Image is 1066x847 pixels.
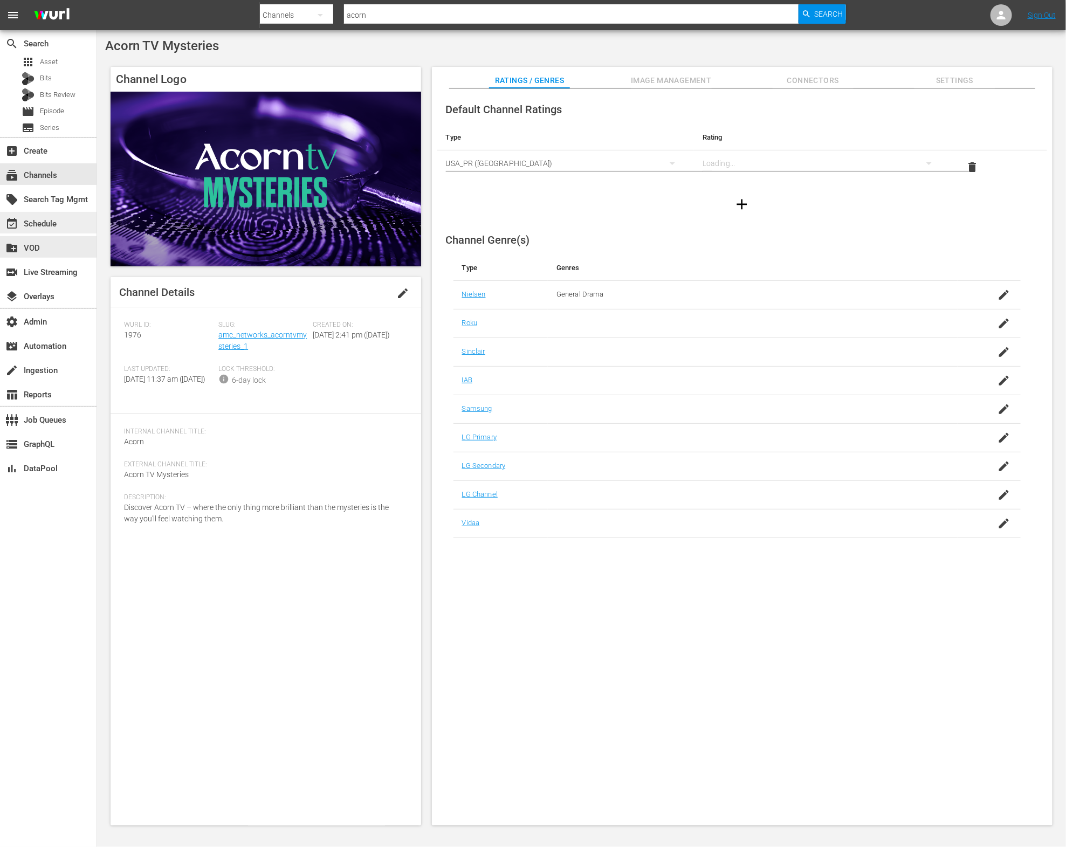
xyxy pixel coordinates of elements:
[631,74,712,87] span: Image Management
[40,57,58,67] span: Asset
[396,287,409,300] span: edit
[6,9,19,22] span: menu
[462,376,472,384] a: IAB
[5,144,18,157] span: Create
[313,330,390,339] span: [DATE] 2:41 pm ([DATE])
[773,74,854,87] span: Connectors
[5,217,18,230] span: Schedule
[815,4,843,24] span: Search
[232,375,266,386] div: 6-day lock
[462,290,486,298] a: Nielsen
[111,67,421,92] h4: Channel Logo
[5,462,18,475] span: DataPool
[124,503,389,523] span: Discover Acorn TV – where the only thing more brilliant than the mysteries is the way you'll feel...
[5,388,18,401] span: Reports
[111,92,421,266] img: Acorn TV Mysteries
[462,404,492,412] a: Samsung
[124,330,141,339] span: 1976
[5,169,18,182] span: Channels
[462,319,478,327] a: Roku
[446,148,685,178] div: USA_PR ([GEOGRAPHIC_DATA])
[5,242,18,254] span: VOD
[462,433,497,441] a: LG Primary
[124,375,205,383] span: [DATE] 11:37 am ([DATE])
[959,154,985,180] button: delete
[218,365,307,374] span: Lock Threshold:
[914,74,995,87] span: Settings
[218,330,307,350] a: amc_networks_acorntvmysteries_1
[5,37,18,50] span: Search
[22,105,35,118] span: Episode
[119,286,195,299] span: Channel Details
[799,4,846,24] button: Search
[218,321,307,329] span: Slug:
[40,73,52,84] span: Bits
[462,490,498,498] a: LG Channel
[437,125,1047,184] table: simple table
[462,462,506,470] a: LG Secondary
[124,428,402,436] span: Internal Channel Title:
[5,315,18,328] span: Admin
[5,193,18,206] span: Search Tag Mgmt
[453,255,548,281] th: Type
[694,125,951,150] th: Rating
[22,56,35,68] span: Asset
[548,255,958,281] th: Genres
[1028,11,1056,19] a: Sign Out
[5,266,18,279] span: Live Streaming
[124,321,213,329] span: Wurl ID:
[124,365,213,374] span: Last Updated:
[5,364,18,377] span: Ingestion
[40,106,64,116] span: Episode
[437,125,694,150] th: Type
[462,347,485,355] a: Sinclair
[390,280,416,306] button: edit
[124,460,402,469] span: External Channel Title:
[446,103,562,116] span: Default Channel Ratings
[5,438,18,451] span: GraphQL
[105,38,219,53] span: Acorn TV Mysteries
[446,233,530,246] span: Channel Genre(s)
[5,340,18,353] span: Automation
[218,374,229,384] span: info
[462,519,480,527] a: Vidaa
[22,72,35,85] div: Bits
[313,321,402,329] span: Created On:
[124,470,189,479] span: Acorn TV Mysteries
[124,437,144,446] span: Acorn
[26,3,78,28] img: ans4CAIJ8jUAAAAAAAAAAAAAAAAAAAAAAAAgQb4GAAAAAAAAAAAAAAAAAAAAAAAAJMjXAAAAAAAAAAAAAAAAAAAAAAAAgAT5G...
[40,89,75,100] span: Bits Review
[5,290,18,303] span: Overlays
[22,88,35,101] div: Bits Review
[40,122,59,133] span: Series
[966,161,979,174] span: delete
[489,74,570,87] span: Ratings / Genres
[5,414,18,426] span: Job Queues
[22,121,35,134] span: Series
[124,493,402,502] span: Description:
